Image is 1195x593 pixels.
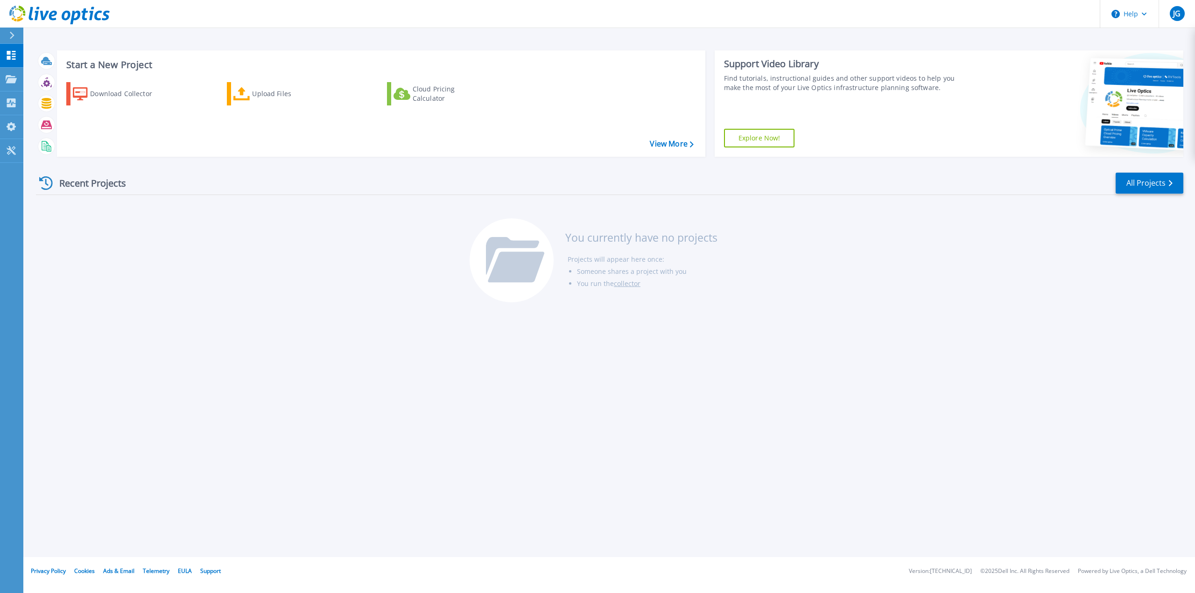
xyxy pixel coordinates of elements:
a: collector [614,279,640,288]
a: View More [650,140,693,148]
a: EULA [178,567,192,575]
li: You run the [577,278,717,290]
a: Telemetry [143,567,169,575]
h3: You currently have no projects [565,232,717,243]
a: All Projects [1116,173,1183,194]
a: Explore Now! [724,129,795,147]
span: JG [1173,10,1181,17]
a: Upload Files [227,82,331,105]
li: Someone shares a project with you [577,265,717,278]
li: Powered by Live Optics, a Dell Technology [1078,568,1187,574]
li: Projects will appear here once: [568,253,717,265]
div: Support Video Library [724,58,966,70]
a: Privacy Policy [31,567,66,575]
a: Cookies [74,567,95,575]
div: Find tutorials, instructional guides and other support videos to help you make the most of your L... [724,74,966,92]
div: Upload Files [252,84,327,103]
a: Ads & Email [103,567,134,575]
li: Version: [TECHNICAL_ID] [909,568,972,574]
a: Support [200,567,221,575]
li: © 2025 Dell Inc. All Rights Reserved [980,568,1069,574]
a: Cloud Pricing Calculator [387,82,491,105]
h3: Start a New Project [66,60,693,70]
div: Download Collector [90,84,165,103]
div: Recent Projects [36,172,139,195]
a: Download Collector [66,82,170,105]
div: Cloud Pricing Calculator [413,84,487,103]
